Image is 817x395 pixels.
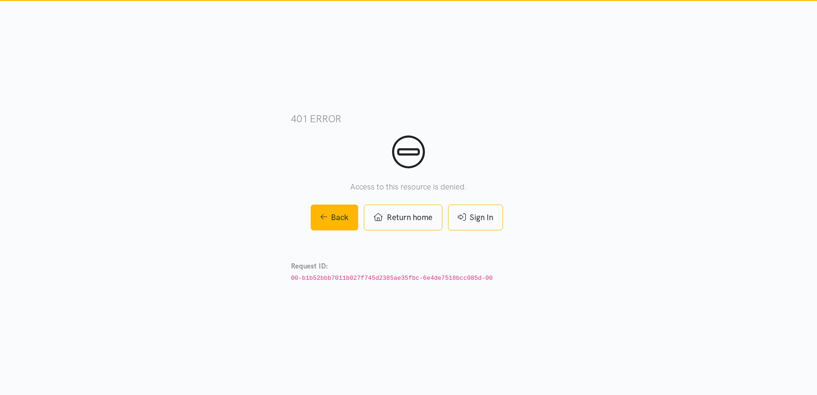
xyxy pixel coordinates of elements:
strong: Request ID: [291,262,328,270]
a: Back [311,205,359,230]
a: Return home [364,205,442,230]
code: 00-b1b52bbb7011b027f745d2385ae35fbc-6e4de7518bcc085d-00 [291,275,493,282]
a: Sign In [448,205,503,230]
h3: 401 error [291,112,526,126]
p: Access to this resource is denied. [291,181,526,193]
